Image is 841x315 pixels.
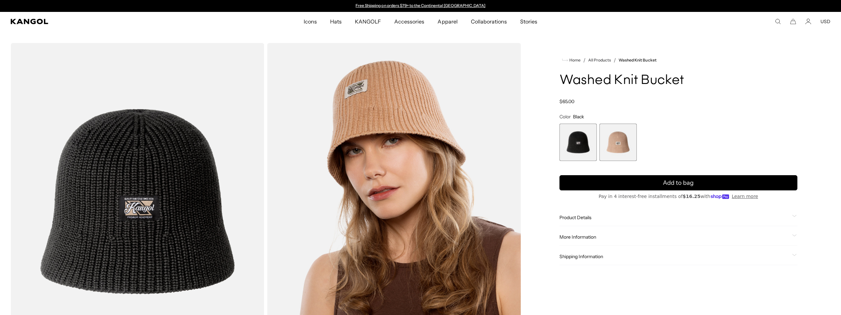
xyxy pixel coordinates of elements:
[559,215,789,220] span: Product Details
[356,3,485,8] a: Free Shipping on orders $79+ to the Continental [GEOGRAPHIC_DATA]
[304,12,317,31] span: Icons
[559,234,789,240] span: More Information
[431,12,464,31] a: Apparel
[353,3,489,9] div: 1 of 2
[471,12,507,31] span: Collaborations
[611,56,616,64] li: /
[559,98,574,104] span: $65.00
[330,12,342,31] span: Hats
[353,3,489,9] div: Announcement
[559,254,789,259] span: Shipping Information
[588,58,611,62] a: All Products
[438,12,457,31] span: Apparel
[573,114,584,120] span: Black
[324,12,348,31] a: Hats
[394,12,424,31] span: Accessories
[619,58,657,62] a: Washed Knit Bucket
[559,114,571,120] span: Color
[663,178,694,187] span: Add to bag
[821,19,830,24] button: USD
[568,58,581,62] span: Home
[520,12,537,31] span: Stories
[559,73,797,88] h1: Washed Knit Bucket
[581,56,586,64] li: /
[559,56,797,64] nav: breadcrumbs
[790,19,796,24] button: Cart
[599,124,637,161] div: 2 of 2
[11,19,202,24] a: Kangol
[559,175,797,190] button: Add to bag
[805,19,811,24] a: Account
[599,124,637,161] label: Oat
[388,12,431,31] a: Accessories
[297,12,324,31] a: Icons
[775,19,781,24] summary: Search here
[464,12,514,31] a: Collaborations
[348,12,388,31] a: KANGOLF
[559,124,597,161] label: Black
[355,12,381,31] span: KANGOLF
[562,57,581,63] a: Home
[514,12,544,31] a: Stories
[559,124,597,161] div: 1 of 2
[353,3,489,9] slideshow-component: Announcement bar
